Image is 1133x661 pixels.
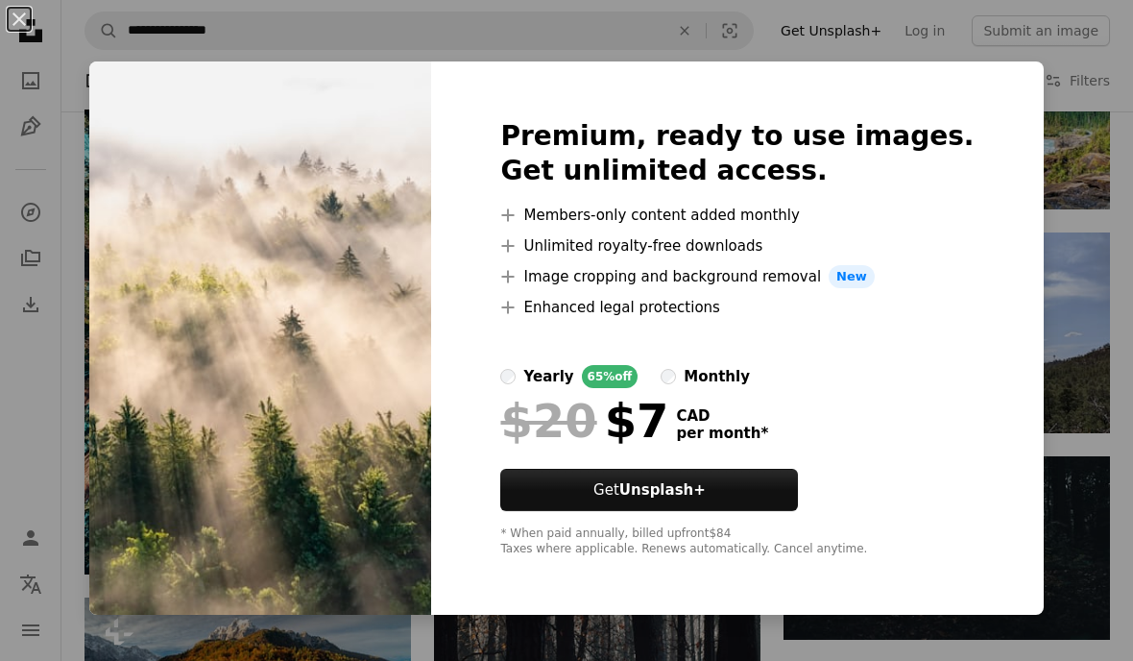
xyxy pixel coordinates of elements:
[500,296,974,319] li: Enhanced legal protections
[676,425,768,442] span: per month *
[500,396,596,446] span: $20
[582,365,639,388] div: 65% off
[500,369,516,384] input: yearly65%off
[829,265,875,288] span: New
[619,481,706,499] strong: Unsplash+
[676,407,768,425] span: CAD
[500,526,974,557] div: * When paid annually, billed upfront $84 Taxes where applicable. Renews automatically. Cancel any...
[500,234,974,257] li: Unlimited royalty-free downloads
[500,265,974,288] li: Image cropping and background removal
[500,469,798,511] button: GetUnsplash+
[661,369,676,384] input: monthly
[500,119,974,188] h2: Premium, ready to use images. Get unlimited access.
[684,365,750,388] div: monthly
[523,365,573,388] div: yearly
[89,61,431,615] img: premium_photo-1669613233557-1676c121fe73
[500,396,668,446] div: $7
[500,204,974,227] li: Members-only content added monthly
